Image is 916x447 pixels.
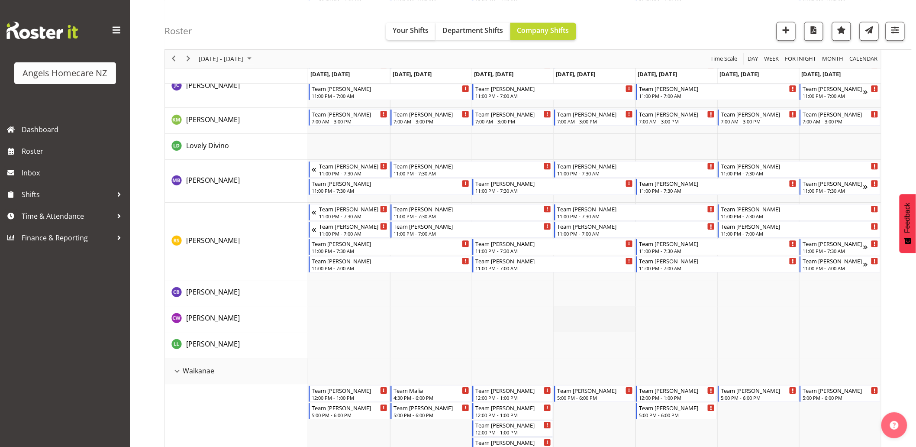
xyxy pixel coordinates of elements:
div: No Staff Member"s event - Team Mary Begin From Tuesday, October 7, 2025 at 5:00:00 PM GMT+13:00 E... [390,403,471,419]
a: [PERSON_NAME] [186,235,240,246]
div: Kenneth Merana"s event - Team Kerry Begin From Tuesday, October 7, 2025 at 7:00:00 AM GMT+13:00 E... [390,109,471,126]
span: Day [747,54,759,65]
div: Team [PERSON_NAME] [639,239,797,248]
div: 7:00 AM - 3:00 PM [639,118,715,125]
span: [PERSON_NAME] [186,81,240,90]
div: No Staff Member"s event - Team Mary Begin From Friday, October 10, 2025 at 5:00:00 PM GMT+13:00 E... [636,403,717,419]
div: 4:30 PM - 6:00 PM [393,394,469,401]
td: Kenneth Merana resource [165,108,308,134]
span: Week [764,54,780,65]
span: [PERSON_NAME] [186,339,240,349]
button: Company Shifts [510,23,576,40]
div: 11:00 PM - 7:30 AM [803,187,863,194]
span: Waikanae [183,366,214,376]
td: Lamour Laureta resource [165,332,308,358]
div: Kenneth Merana"s event - Team Kerry Begin From Wednesday, October 8, 2025 at 7:00:00 AM GMT+13:00... [472,109,553,126]
div: 11:00 PM - 7:30 AM [393,170,551,177]
div: Jovy Caligan"s event - Team Kerry Begin From Wednesday, October 8, 2025 at 11:00:00 PM GMT+13:00 ... [472,84,635,100]
button: Feedback - Show survey [900,194,916,253]
div: October 06 - 12, 2025 [196,50,257,68]
div: Team [PERSON_NAME] [312,239,469,248]
div: Team [PERSON_NAME] [803,179,863,188]
div: 7:00 AM - 3:00 PM [803,118,878,125]
div: Team [PERSON_NAME] [319,162,387,170]
div: 11:00 PM - 7:30 AM [475,187,633,194]
h4: Roster [164,26,192,36]
span: [PERSON_NAME] [186,287,240,297]
div: Team [PERSON_NAME] [557,204,715,213]
div: No Staff Member"s event - Team Mary Begin From Monday, October 6, 2025 at 5:00:00 PM GMT+13:00 En... [309,403,390,419]
td: Rachel Share resource [165,203,308,280]
div: Rachel Share"s event - Team Kerry Begin From Monday, October 6, 2025 at 11:00:00 PM GMT+13:00 End... [309,239,471,255]
span: [PERSON_NAME] [186,175,240,185]
div: 5:00 PM - 6:00 PM [393,411,469,418]
div: Rachel Share"s event - Team Kerry Begin From Sunday, October 12, 2025 at 11:00:00 PM GMT+13:00 En... [800,239,881,255]
div: 12:00 PM - 1:00 PM [475,394,551,401]
div: Michelle Bassett"s event - Team Kerry Begin From Sunday, October 12, 2025 at 11:00:00 PM GMT+13:0... [800,178,881,195]
div: Team [PERSON_NAME] [312,256,469,265]
div: 7:00 AM - 3:00 PM [312,118,387,125]
button: Next [183,54,194,65]
button: Timeline Month [821,54,845,65]
div: Team [PERSON_NAME] [393,222,551,230]
div: 11:00 PM - 7:00 AM [312,92,469,99]
div: Rachel Share"s event - Team Kerry Begin From Friday, October 10, 2025 at 11:00:00 PM GMT+13:00 En... [636,256,799,272]
span: [DATE], [DATE] [556,70,596,78]
div: Team [PERSON_NAME] [639,386,715,395]
div: Team [PERSON_NAME] [475,421,551,429]
div: 12:00 PM - 1:00 PM [312,394,387,401]
div: 7:00 AM - 3:00 PM [475,118,551,125]
div: Team [PERSON_NAME] [319,222,387,230]
div: 11:00 PM - 7:00 AM [312,265,469,272]
span: [DATE], [DATE] [310,70,350,78]
div: Team [PERSON_NAME] [557,386,633,395]
div: 11:00 PM - 7:30 AM [319,170,387,177]
div: Team [PERSON_NAME] [803,386,878,395]
div: 11:00 PM - 7:30 AM [312,187,469,194]
div: Team [PERSON_NAME] [639,403,715,412]
button: Previous [168,54,180,65]
a: [PERSON_NAME] [186,313,240,323]
div: Team [PERSON_NAME] [803,239,863,248]
div: 5:00 PM - 6:00 PM [803,394,878,401]
div: Team [PERSON_NAME] [312,403,387,412]
div: Rachel Share"s event - Team Kerry Begin From Thursday, October 9, 2025 at 11:00:00 PM GMT+13:00 E... [554,221,717,238]
div: Rachel Share"s event - Team Kerry Begin From Wednesday, October 8, 2025 at 11:00:00 PM GMT+13:00 ... [472,239,635,255]
div: Rachel Share"s event - Team Kerry Begin From Tuesday, October 7, 2025 at 11:00:00 PM GMT+13:00 En... [390,204,553,220]
div: Kenneth Merana"s event - Team Kerry Begin From Thursday, October 9, 2025 at 7:00:00 AM GMT+13:00 ... [554,109,635,126]
span: [PERSON_NAME] [186,313,240,323]
div: 5:00 PM - 6:00 PM [557,394,633,401]
div: 11:00 PM - 7:30 AM [639,187,797,194]
div: 5:00 PM - 6:00 PM [721,394,797,401]
div: 7:00 AM - 3:00 PM [557,118,633,125]
div: 5:00 PM - 6:00 PM [312,411,387,418]
div: No Staff Member"s event - Team Malia Begin From Tuesday, October 7, 2025 at 4:30:00 PM GMT+13:00 ... [390,385,471,402]
div: Team [PERSON_NAME] [312,179,469,188]
div: No Staff Member"s event - Team Mary Begin From Wednesday, October 8, 2025 at 12:00:00 PM GMT+13:0... [472,420,553,437]
td: Lovely Divino resource [165,134,308,160]
div: 11:00 PM - 7:00 AM [803,265,863,272]
div: Kenneth Merana"s event - Team Kerry Begin From Monday, October 6, 2025 at 7:00:00 AM GMT+13:00 En... [309,109,390,126]
div: Team [PERSON_NAME] [393,204,551,213]
div: Team [PERSON_NAME] [803,110,878,118]
div: 11:00 PM - 7:30 AM [475,247,633,254]
div: 7:00 AM - 3:00 PM [721,118,797,125]
div: Team [PERSON_NAME] [721,222,878,230]
div: 11:00 PM - 7:30 AM [803,247,863,254]
div: Rachel Share"s event - Team Kerry Begin From Sunday, October 5, 2025 at 11:00:00 PM GMT+13:00 End... [309,204,390,220]
div: 11:00 PM - 7:00 AM [475,265,633,272]
div: Angels Homecare NZ [23,67,107,80]
div: 11:00 PM - 7:30 AM [557,170,715,177]
button: October 2025 [197,54,255,65]
div: Team [PERSON_NAME] [639,256,797,265]
div: Kenneth Merana"s event - Team Kerry Begin From Saturday, October 11, 2025 at 7:00:00 AM GMT+13:00... [718,109,799,126]
span: Inbox [22,166,126,179]
div: Rachel Share"s event - Team Kerry Begin From Wednesday, October 8, 2025 at 11:00:00 PM GMT+13:00 ... [472,256,635,272]
div: Team [PERSON_NAME] [475,84,633,93]
span: Roster [22,145,126,158]
td: Cate Williams resource [165,306,308,332]
span: Finance & Reporting [22,231,113,244]
div: No Staff Member"s event - Team Mary Begin From Friday, October 10, 2025 at 12:00:00 PM GMT+13:00 ... [636,385,717,402]
span: Fortnight [784,54,817,65]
